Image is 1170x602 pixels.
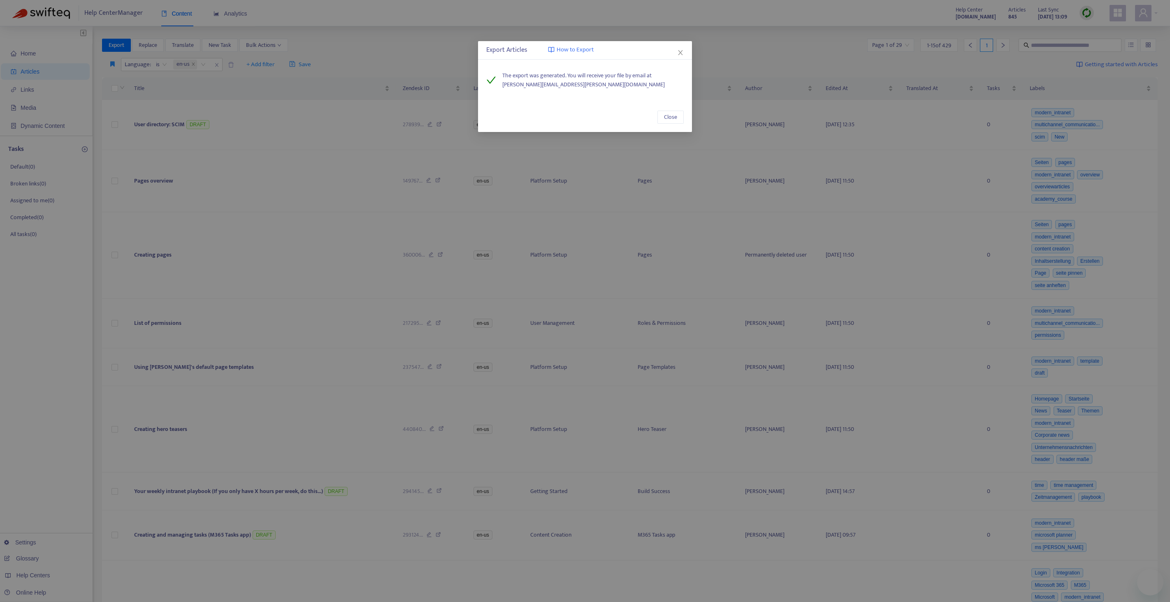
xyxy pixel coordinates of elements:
[502,71,684,89] span: The export was generated. You will receive your file by email at [PERSON_NAME][EMAIL_ADDRESS][PER...
[1137,569,1163,595] iframe: Button to launch messaging window
[676,48,685,57] button: Close
[664,113,677,122] span: Close
[548,46,555,53] img: image-link
[486,75,496,85] span: check
[657,111,684,124] button: Close
[486,45,684,55] div: Export Articles
[677,49,684,56] span: close
[548,45,594,55] a: How to Export
[557,45,594,55] span: How to Export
